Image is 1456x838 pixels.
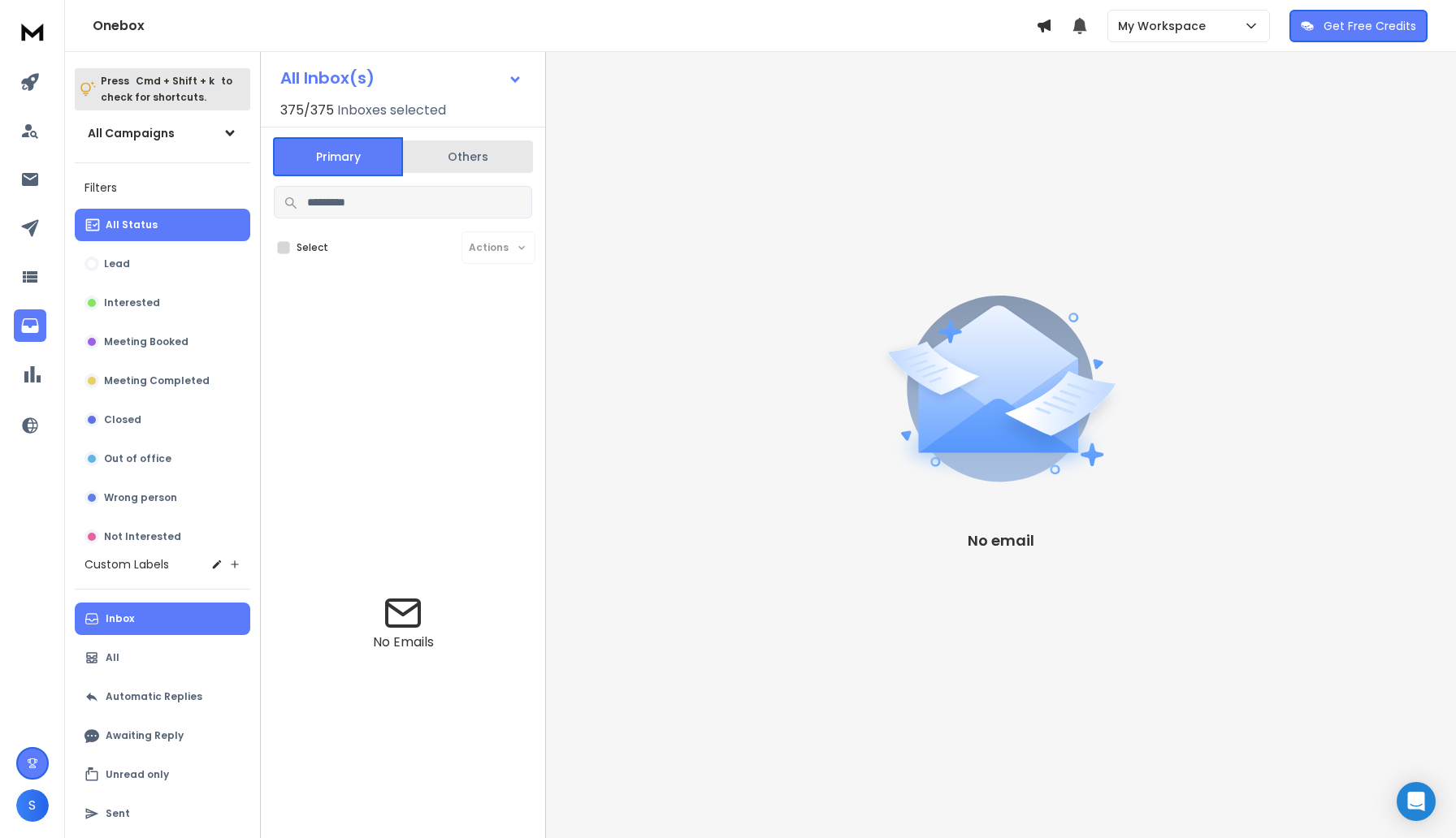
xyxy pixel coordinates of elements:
p: Automatic Replies [106,690,202,703]
h3: Inboxes selected [337,101,446,120]
button: All Inbox(s) [267,62,535,94]
p: Press to check for shortcuts. [101,73,232,106]
p: Closed [104,413,141,426]
button: Unread only [75,758,250,791]
button: All [75,641,250,674]
button: Primary [273,137,403,176]
button: Others [403,139,533,175]
div: Open Intercom Messenger [1397,782,1436,821]
p: Meeting Completed [104,374,210,387]
p: Not Interested [104,530,181,543]
button: Awaiting Reply [75,719,250,752]
h3: Custom Labels [84,556,169,572]
p: My Workspace [1118,18,1212,34]
button: Sent [75,797,250,830]
button: Interested [75,287,250,319]
p: Interested [104,296,160,309]
p: Awaiting Reply [106,729,184,742]
span: Cmd + Shift + k [133,71,217,90]
p: Wrong person [104,491,177,504]
p: Lead [104,257,130,270]
label: Select [297,241,328,254]
button: Closed [75,404,250,436]
button: Automatic Replies [75,680,250,713]
button: S [16,789,49,822]
button: All Status [75,209,250,241]
span: 375 / 375 [280,101,334,120]
p: Get Free Credits [1324,18,1416,34]
button: All Campaigns [75,117,250,149]
button: Out of office [75,443,250,475]
h1: Onebox [93,16,1036,36]
p: Sent [106,807,130,820]
button: Not Interested [75,521,250,553]
p: All [106,651,119,664]
button: Inbox [75,603,250,635]
p: No email [968,529,1034,552]
h1: All Inbox(s) [280,70,375,86]
img: logo [16,16,49,46]
p: Out of office [104,452,171,465]
button: Meeting Booked [75,326,250,358]
button: Wrong person [75,482,250,514]
p: Unread only [106,768,169,781]
button: Meeting Completed [75,365,250,397]
button: Get Free Credits [1289,10,1428,42]
p: Meeting Booked [104,335,188,348]
h3: Filters [75,176,250,199]
h1: All Campaigns [88,125,175,141]
p: Inbox [106,612,134,625]
p: No Emails [373,633,434,652]
button: Lead [75,248,250,280]
p: All Status [106,218,158,231]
